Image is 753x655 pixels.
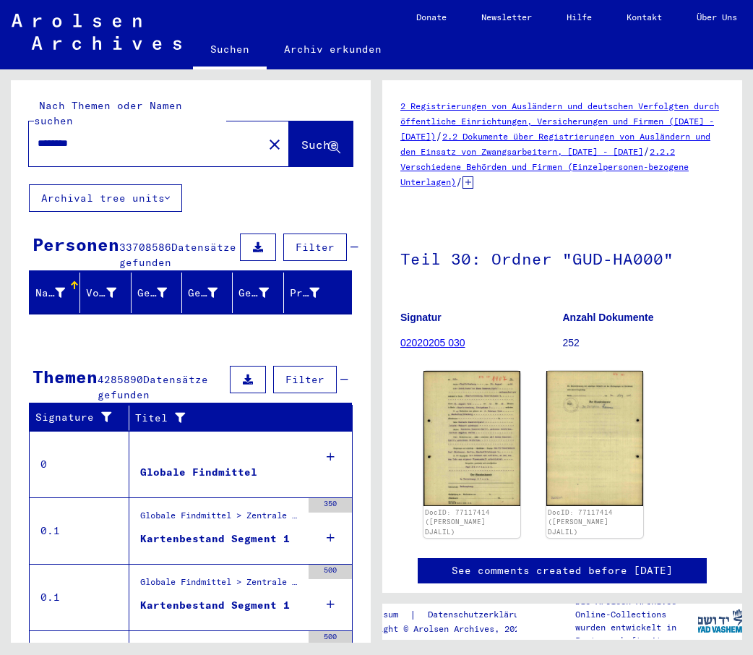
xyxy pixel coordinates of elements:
img: 001.jpg [423,371,520,506]
div: Personen [33,231,119,257]
p: 252 [563,335,725,351]
button: Filter [283,234,347,261]
img: Arolsen_neg.svg [12,14,181,50]
img: yv_logo.png [693,603,747,639]
div: Vorname [86,281,134,304]
span: 33708586 [119,241,171,254]
mat-header-cell: Geburtsdatum [233,273,283,313]
div: Globale Findmittel > Zentrale Namenkartei > Karteikarten, die im Rahmen der sequentiellen Massend... [140,509,301,529]
h1: Teil 30: Ordner "GUD-HA000" [400,226,724,289]
div: Prisoner # [290,281,337,304]
a: 2 Registrierungen von Ausländern und deutschen Verfolgten durch öffentliche Einrichtungen, Versic... [400,100,719,142]
mat-header-cell: Prisoner # [284,273,351,313]
div: | [353,607,546,622]
span: 4285890 [98,373,143,386]
b: Signatur [400,312,442,323]
a: 2.2 Dokumente über Registrierungen von Ausländern und den Einsatz von Zwangsarbeitern, [DATE] - [... [400,131,710,157]
div: Kartenbestand Segment 1 [140,531,290,547]
div: 500 [309,631,352,646]
div: Prisoner # [290,286,319,301]
button: Archival tree units [29,184,182,212]
a: Datenschutzerklärung [416,607,546,622]
mat-header-cell: Geburt‏ [182,273,233,313]
span: Suche [301,137,337,152]
mat-header-cell: Nachname [30,273,80,313]
p: Copyright © Arolsen Archives, 2021 [353,622,546,635]
div: 350 [309,498,352,513]
td: 0.1 [30,564,129,630]
a: DocID: 77117414 ([PERSON_NAME] DJALIL) [548,508,613,536]
div: Geburtsdatum [238,281,286,304]
div: 500 [309,565,352,579]
div: Titel [135,406,338,429]
span: Filter [285,373,324,386]
span: Filter [296,241,335,254]
a: 02020205 030 [400,337,465,348]
span: Datensätze gefunden [119,241,236,269]
span: / [643,145,650,158]
mat-header-cell: Geburtsname [132,273,182,313]
div: Geburtsname [137,281,185,304]
div: Geburtsname [137,286,167,301]
span: / [456,175,462,188]
img: 002.jpg [546,371,643,506]
mat-label: Nach Themen oder Namen suchen [34,99,182,127]
a: 2.2.2 Verschiedene Behörden und Firmen (Einzelpersonen-bezogene Unterlagen) [400,146,689,187]
div: Nachname [35,281,83,304]
p: Die Arolsen Archives Online-Collections [575,595,697,621]
span: Datensätze gefunden [98,373,208,401]
mat-header-cell: Vorname [80,273,131,313]
p: wurden entwickelt in Partnerschaft mit [575,621,697,647]
a: Archiv erkunden [267,32,399,67]
div: Kartenbestand Segment 1 [140,598,290,613]
span: / [436,129,442,142]
div: Geburt‏ [188,286,218,301]
a: DocID: 77117414 ([PERSON_NAME] DJALIL) [425,508,490,536]
div: Geburt‏ [188,281,236,304]
div: Globale Findmittel [140,465,257,480]
div: Signature [35,406,132,429]
a: Suchen [193,32,267,69]
div: Themen [33,364,98,390]
div: Geburtsdatum [238,286,268,301]
button: Clear [260,129,289,158]
div: Nachname [35,286,65,301]
td: 0 [30,431,129,497]
button: Suche [289,121,353,166]
mat-icon: close [266,136,283,153]
div: Titel [135,411,324,426]
div: Globale Findmittel > Zentrale Namenkartei > Hinweiskarten und Originale, die in T/D-Fällen aufgef... [140,575,301,596]
div: Signature [35,410,118,425]
div: Vorname [86,286,116,301]
b: Anzahl Dokumente [563,312,654,323]
td: 0.1 [30,497,129,564]
button: Filter [273,366,337,393]
a: See comments created before [DATE] [452,563,673,578]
